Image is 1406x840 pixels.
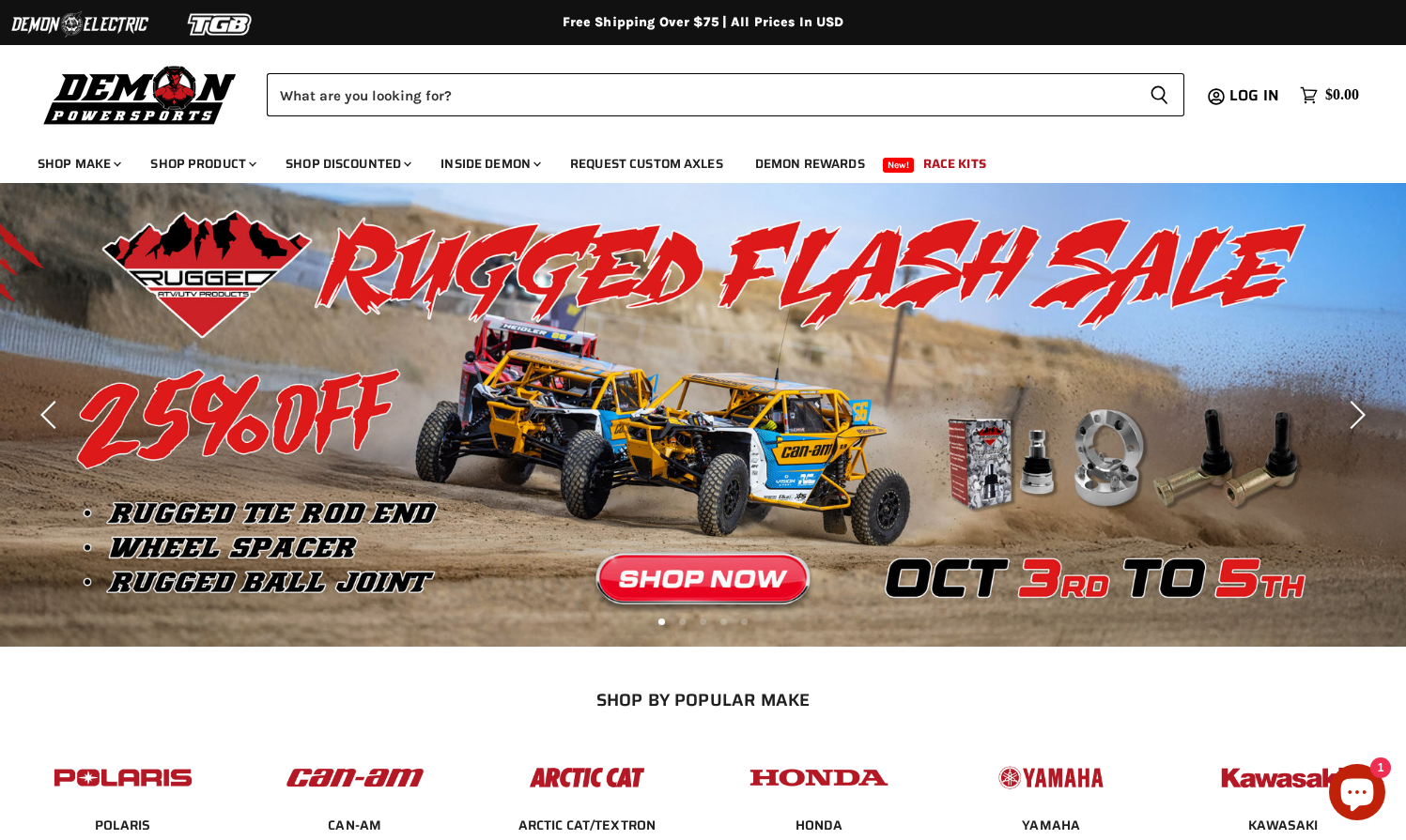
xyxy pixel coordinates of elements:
button: Search [1135,73,1184,116]
button: Previous [33,396,70,434]
a: Shop Product [136,145,268,183]
a: ARCTIC CAT/TEXTRON [518,817,657,833]
li: Page dot 4 [720,619,727,625]
li: Page dot 1 [658,619,665,625]
form: Product [267,73,1184,116]
a: Request Custom Axles [556,145,737,183]
img: POPULAR_MAKE_logo_1_adc20308-ab24-48c4-9fac-e3c1a623d575.jpg [282,749,428,806]
a: Shop Make [23,145,132,183]
a: YAMAHA [1022,817,1080,833]
a: Demon Rewards [741,145,879,183]
span: KAWASAKI [1248,817,1318,835]
img: POPULAR_MAKE_logo_3_027535af-6171-4c5e-a9bc-f0eccd05c5d6.jpg [514,749,660,806]
img: Demon Electric Logo 2 [9,7,150,42]
img: POPULAR_MAKE_logo_4_4923a504-4bac-4306-a1be-165a52280178.jpg [746,749,892,806]
a: CAN-AM [328,817,381,833]
a: HONDA [796,817,843,833]
span: $0.00 [1325,86,1359,104]
span: Log in [1229,84,1279,107]
ul: Main menu [23,137,1354,183]
img: POPULAR_MAKE_logo_6_76e8c46f-2d1e-4ecc-b320-194822857d41.jpg [1210,749,1356,806]
button: Next [1336,396,1373,434]
h2: SHOP BY POPULAR MAKE [23,690,1383,710]
a: POLARIS [95,817,151,833]
img: POPULAR_MAKE_logo_2_dba48cf1-af45-46d4-8f73-953a0f002620.jpg [50,749,196,806]
span: CAN-AM [328,817,381,835]
a: Shop Discounted [271,145,423,183]
img: POPULAR_MAKE_logo_5_20258e7f-293c-4aac-afa8-159eaa299126.jpg [978,749,1124,806]
span: New! [883,158,915,173]
li: Page dot 2 [679,619,686,625]
li: Page dot 5 [741,619,748,625]
span: POLARIS [95,817,151,835]
a: Log in [1221,87,1290,104]
img: Demon Powersports [38,61,243,128]
span: HONDA [796,817,843,835]
a: Race Kits [909,145,1000,183]
span: YAMAHA [1022,817,1080,835]
a: Inside Demon [426,145,552,183]
img: TGB Logo 2 [150,7,291,42]
a: $0.00 [1290,82,1368,109]
span: ARCTIC CAT/TEXTRON [518,817,657,835]
a: KAWASAKI [1248,817,1318,833]
inbox-online-store-chat: Shopify online store chat [1323,764,1391,825]
input: Search [267,73,1135,116]
li: Page dot 3 [700,619,706,625]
